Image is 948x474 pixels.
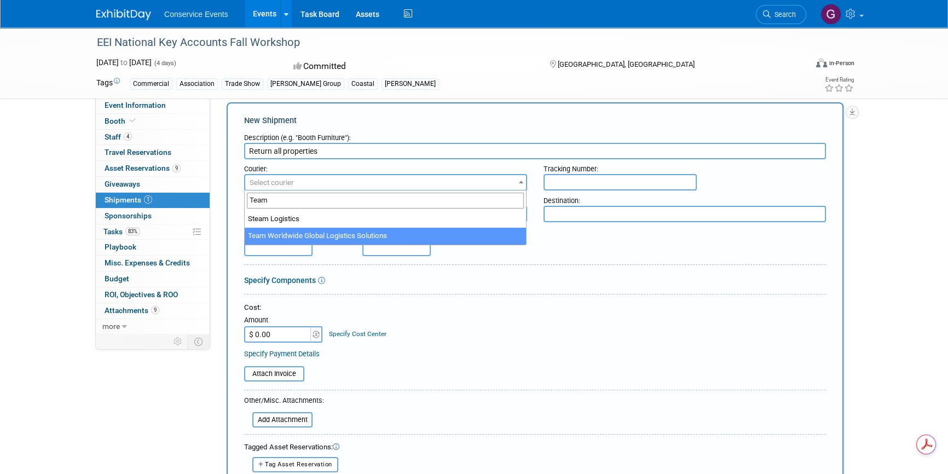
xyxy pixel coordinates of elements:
[96,145,210,160] a: Travel Reservations
[96,130,210,145] a: Staff4
[244,115,826,126] div: New Shipment
[105,101,166,109] span: Event Information
[244,442,826,453] div: Tagged Asset Reservations:
[557,60,694,68] span: [GEOGRAPHIC_DATA], [GEOGRAPHIC_DATA]
[96,161,210,176] a: Asset Reservations9
[124,132,132,141] span: 4
[119,58,129,67] span: to
[756,5,806,24] a: Search
[96,58,152,67] span: [DATE] [DATE]
[105,306,159,315] span: Attachments
[105,180,140,188] span: Giveaways
[96,77,120,90] td: Tags
[96,177,210,192] a: Giveaways
[222,78,263,90] div: Trade Show
[381,78,439,90] div: [PERSON_NAME]
[96,319,210,334] a: more
[245,211,527,228] li: Steam Logistics
[96,9,151,20] img: ExhibitDay
[244,276,316,285] a: Specify Components
[105,117,138,125] span: Booth
[164,10,228,19] span: Conservice Events
[290,57,532,76] div: Committed
[105,258,190,267] span: Misc. Expenses & Credits
[265,461,332,468] span: Tag Asset Reservation
[244,350,320,358] a: Specify Payment Details
[247,193,524,209] input: Search...
[829,59,854,67] div: In-Person
[329,330,386,338] a: Specify Cost Center
[105,242,136,251] span: Playbook
[172,164,181,172] span: 9
[244,128,826,143] div: Description (e.g. "Booth Furniture"):
[544,191,826,206] div: Destination:
[96,209,210,224] a: Sponsorships
[105,211,152,220] span: Sponsorships
[96,287,210,303] a: ROI, Objectives & ROO
[188,334,210,349] td: Toggle Event Tabs
[96,240,210,255] a: Playbook
[96,271,210,287] a: Budget
[96,256,210,271] a: Misc. Expenses & Credits
[816,59,827,67] img: Format-Inperson.png
[244,315,323,326] div: Amount
[153,60,176,67] span: (4 days)
[125,227,140,235] span: 83%
[742,57,854,73] div: Event Format
[176,78,218,90] div: Association
[130,118,136,124] i: Booth reservation complete
[96,98,210,113] a: Event Information
[771,10,796,19] span: Search
[96,193,210,208] a: Shipments1
[96,224,210,240] a: Tasks83%
[244,303,826,313] div: Cost:
[245,228,527,245] li: Team Worldwide Global Logistics Solutions
[244,396,324,408] div: Other/Misc. Attachments:
[169,334,188,349] td: Personalize Event Tab Strip
[820,4,841,25] img: Gayle Reese
[96,303,210,319] a: Attachments9
[93,33,790,53] div: EEI National Key Accounts Fall Workshop
[105,195,152,204] span: Shipments
[151,306,159,314] span: 9
[267,78,344,90] div: [PERSON_NAME] Group
[244,159,527,174] div: Courier:
[105,164,181,172] span: Asset Reservations
[96,114,210,129] a: Booth
[6,4,566,15] body: Rich Text Area. Press ALT-0 for help.
[824,77,854,83] div: Event Rating
[102,322,120,331] span: more
[544,159,826,174] div: Tracking Number:
[105,132,132,141] span: Staff
[348,78,378,90] div: Coastal
[103,227,140,236] span: Tasks
[105,148,171,157] span: Travel Reservations
[144,195,152,204] span: 1
[105,290,178,299] span: ROI, Objectives & ROO
[250,178,294,187] span: Select courier
[105,274,129,283] span: Budget
[130,78,172,90] div: Commercial
[252,457,338,472] button: Tag Asset Reservation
